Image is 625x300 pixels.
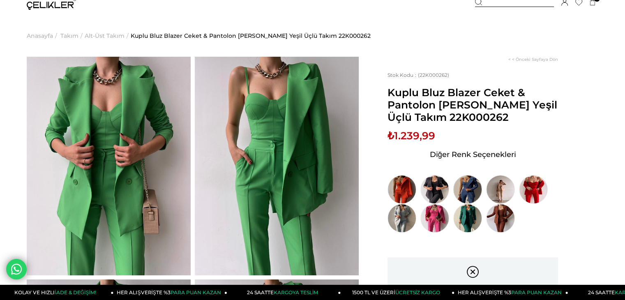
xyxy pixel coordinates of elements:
a: Takım [60,15,78,57]
span: PARA PUAN KAZAN [511,289,562,295]
li: > [85,15,131,57]
img: Kuplu Bluz Blazer Ceket & Pantolon Adelisa Kadın Fuşya Üçlü Takım 22K000262 [420,204,449,233]
a: Alt-Üst Takım [85,15,125,57]
span: ÜCRETSİZ KARGO [395,289,440,295]
a: 24 SAATTEKARGOYA TESLİM [227,285,341,300]
img: Kuplu Bluz Blazer Ceket & Pantolon Adelisa Kadın Yeşil Üçlü Takım 22K000262 [195,57,359,275]
img: Kuplu Bluz Blazer Ceket & Pantolon Adelisa Kadın Bej Üçlü Takım 22K000262 [486,175,515,204]
img: Kuplu Bluz Blazer Ceket & Pantolon Adelisa Kadın Turuncu Üçlü Takım 22K000262 [387,175,416,204]
img: Kuplu Bluz Blazer Ceket & Pantolon Adelisa Kadın Kırmızı Üçlü Takım 22K000262 [519,175,548,204]
img: Kuplu Bluz Blazer Ceket & Pantolon Adelisa Kadın Siyah Üçlü Takım 22K000262 [420,175,449,204]
img: Kuplu Bluz Blazer Ceket & Pantolon Adelisa Kadın İndigo Üçlü Takım 22K000262 [453,175,482,204]
a: 1500 TL VE ÜZERİÜCRETSİZ KARGO [341,285,455,300]
li: > [27,15,59,57]
a: Kuplu Bluz Blazer Ceket & Pantolon [PERSON_NAME] Yeşil Üçlü Takım 22K000262 [131,15,371,57]
span: PARA PUAN KAZAN [171,289,221,295]
a: < < Önceki Sayfaya Dön [508,57,558,62]
span: Kuplu Bluz Blazer Ceket & Pantolon [PERSON_NAME] Yeşil Üçlü Takım 22K000262 [387,86,558,123]
img: Kuplu Bluz Blazer Ceket & Pantolon Adelisa Kadın Kahve Üçlü Takım 22K000262 [486,204,515,233]
a: HER ALIŞVERİŞTE %3PARA PUAN KAZAN [114,285,228,300]
span: (22K000262) [387,72,449,78]
a: Anasayfa [27,15,53,57]
span: İADE & DEĞİŞİM! [55,289,96,295]
a: HER ALIŞVERİŞTE %3PARA PUAN KAZAN [454,285,568,300]
img: Kuplu Bluz Blazer Ceket & Pantolon Adelisa Kadın Zümrüt Üçlü Takım 22K000262 [453,204,482,233]
span: ₺1.239,99 [387,129,435,142]
li: > [60,15,85,57]
span: Stok Kodu [387,72,418,78]
span: KARGOYA TESLİM [274,289,318,295]
img: Kuplu Bluz Blazer Ceket & Pantolon Adelisa Kadın Mavi Üçlü Takım 22K000262 [387,204,416,233]
span: Diğer Renk Seçenekleri [430,148,516,161]
img: Kuplu Bluz Blazer Ceket & Pantolon Adelisa Kadın Yeşil Üçlü Takım 22K000262 [27,57,191,275]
